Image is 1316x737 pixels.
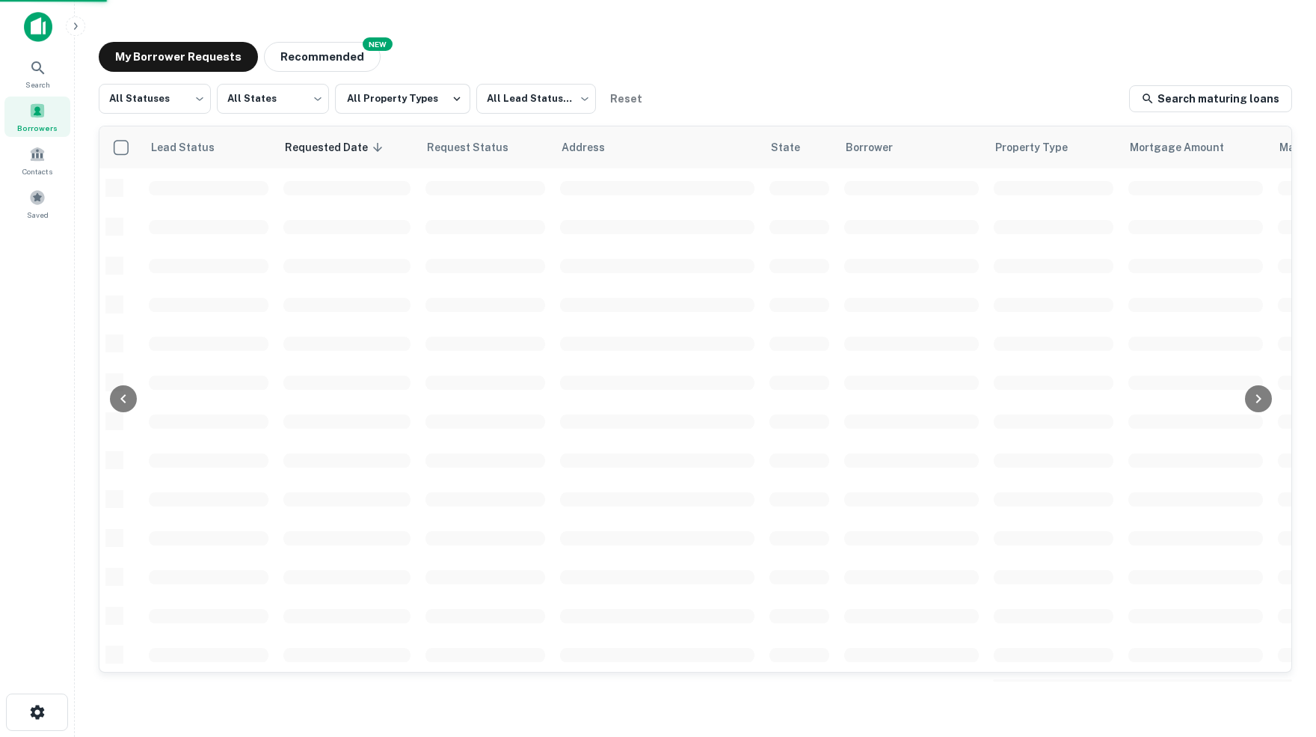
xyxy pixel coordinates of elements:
[986,126,1121,168] th: Property Type
[25,79,50,91] span: Search
[1121,126,1270,168] th: Mortgage Amount
[1129,85,1292,112] a: Search maturing loans
[24,12,52,42] img: capitalize-icon.png
[99,79,211,118] div: All Statuses
[553,126,762,168] th: Address
[762,126,837,168] th: State
[99,42,258,72] button: My Borrower Requests
[22,165,52,177] span: Contacts
[602,84,650,114] button: Reset
[27,209,49,221] span: Saved
[418,126,553,168] th: Request Status
[771,138,820,156] span: State
[4,53,70,94] a: Search
[1130,138,1243,156] span: Mortgage Amount
[17,122,58,134] span: Borrowers
[4,183,70,224] a: Saved
[276,126,418,168] th: Requested Date
[562,138,624,156] span: Address
[995,138,1087,156] span: Property Type
[4,140,70,180] a: Contacts
[217,79,329,118] div: All States
[335,84,470,114] button: All Property Types
[427,138,528,156] span: Request Status
[837,126,986,168] th: Borrower
[846,138,912,156] span: Borrower
[363,37,393,51] div: NEW
[264,42,381,72] button: Recommended
[285,138,387,156] span: Requested Date
[1241,617,1316,689] iframe: Chat Widget
[4,97,70,137] a: Borrowers
[476,79,596,118] div: All Lead Statuses
[150,138,234,156] span: Lead Status
[141,126,276,168] th: Lead Status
